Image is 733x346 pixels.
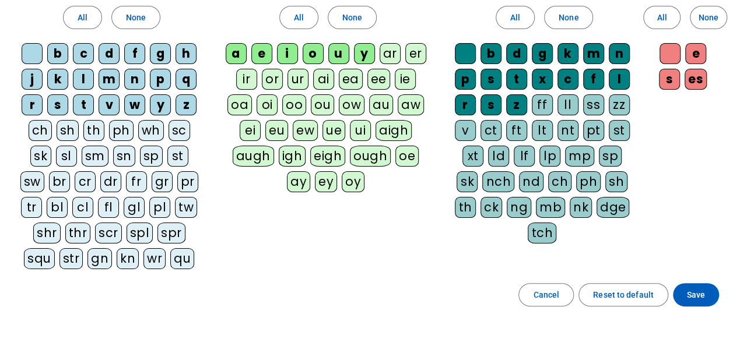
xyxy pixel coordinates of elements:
div: lp [539,146,560,167]
div: tw [175,197,197,218]
div: l [73,69,94,90]
div: pr [177,171,198,192]
div: tch [528,223,556,243]
div: wh [138,120,164,141]
div: c [557,69,578,90]
div: gn [87,248,112,269]
div: w [124,94,145,115]
button: Cancel [518,283,574,306]
div: br [49,171,70,192]
div: ui [350,120,371,141]
div: s [659,69,680,90]
div: nch [482,171,514,192]
div: lf [514,146,535,167]
div: k [47,69,68,90]
span: None [559,10,578,24]
div: q [176,69,197,90]
div: m [99,69,120,90]
div: ou [311,94,334,115]
div: zz [609,94,630,115]
div: fr [126,171,147,192]
div: squ [24,248,55,269]
div: z [506,94,527,115]
div: oe [395,146,419,167]
div: ir [236,69,257,90]
div: gr [152,171,173,192]
div: cr [75,171,96,192]
div: tr [21,197,42,218]
div: es [685,69,707,90]
div: ar [380,43,401,64]
div: y [150,94,171,115]
div: or [262,69,283,90]
div: sp [599,146,622,167]
div: sn [113,146,135,167]
button: All [643,6,681,29]
button: None [328,6,377,29]
div: bl [47,197,68,218]
div: ld [488,146,509,167]
div: ew [293,120,318,141]
span: Save [687,288,705,302]
div: pl [149,197,170,218]
div: ff [532,94,553,115]
div: dr [100,171,121,192]
div: sh [57,120,79,141]
div: ur [287,69,308,90]
div: b [47,43,68,64]
div: x [532,69,553,90]
div: wr [143,248,166,269]
div: sc [169,120,190,141]
div: kn [117,248,139,269]
div: u [328,43,349,64]
div: p [150,69,171,90]
div: f [124,43,145,64]
div: aigh [376,120,412,141]
div: sk [30,146,51,167]
div: spr [157,223,185,243]
span: All [294,10,304,24]
div: ph [109,120,134,141]
div: ll [557,94,578,115]
span: All [78,10,87,24]
div: d [99,43,120,64]
div: g [532,43,553,64]
div: ck [481,197,502,218]
div: mp [565,146,594,167]
div: eigh [310,146,345,167]
div: ch [548,171,571,192]
div: gl [124,197,145,218]
div: st [167,146,188,167]
div: b [481,43,501,64]
div: sh [605,171,627,192]
div: dge [597,197,630,218]
div: oi [257,94,278,115]
div: h [176,43,197,64]
span: Cancel [533,288,559,302]
div: e [685,43,706,64]
div: st [609,120,630,141]
div: oa [227,94,252,115]
div: ph [576,171,601,192]
div: sk [457,171,478,192]
div: oo [282,94,306,115]
div: xt [462,146,483,167]
div: lt [532,120,553,141]
div: ch [29,120,52,141]
div: d [506,43,527,64]
div: ea [339,69,363,90]
div: ai [313,69,334,90]
div: p [455,69,476,90]
span: All [510,10,520,24]
div: c [73,43,94,64]
div: k [557,43,578,64]
button: All [63,6,102,29]
div: er [405,43,426,64]
div: sl [56,146,77,167]
div: str [59,248,83,269]
div: n [609,43,630,64]
div: ough [350,146,391,167]
div: igh [279,146,306,167]
button: None [544,6,593,29]
div: v [99,94,120,115]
